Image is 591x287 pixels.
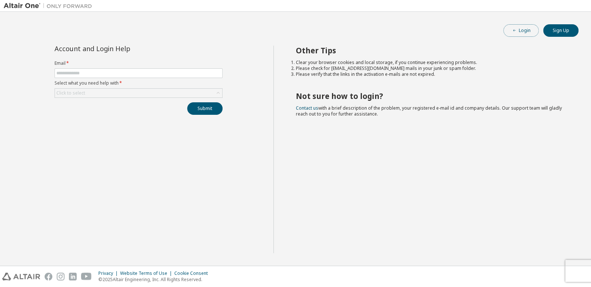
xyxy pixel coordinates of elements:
[296,46,566,55] h2: Other Tips
[296,71,566,77] li: Please verify that the links in the activation e-mails are not expired.
[296,105,318,111] a: Contact us
[296,60,566,65] li: Clear your browser cookies and local storage, if you continue experiencing problems.
[56,90,85,96] div: Click to select
[120,270,174,276] div: Website Terms of Use
[187,102,223,115] button: Submit
[296,65,566,71] li: Please check for [EMAIL_ADDRESS][DOMAIN_NAME] mails in your junk or spam folder.
[57,273,64,280] img: instagram.svg
[503,24,539,37] button: Login
[174,270,212,276] div: Cookie Consent
[55,89,222,98] div: Click to select
[98,270,120,276] div: Privacy
[296,105,562,117] span: with a brief description of the problem, your registered e-mail id and company details. Our suppo...
[55,60,223,66] label: Email
[2,273,40,280] img: altair_logo.svg
[543,24,578,37] button: Sign Up
[4,2,96,10] img: Altair One
[81,273,92,280] img: youtube.svg
[98,276,212,283] p: © 2025 Altair Engineering, Inc. All Rights Reserved.
[296,91,566,101] h2: Not sure how to login?
[55,46,189,52] div: Account and Login Help
[55,80,223,86] label: Select what you need help with
[69,273,77,280] img: linkedin.svg
[45,273,52,280] img: facebook.svg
